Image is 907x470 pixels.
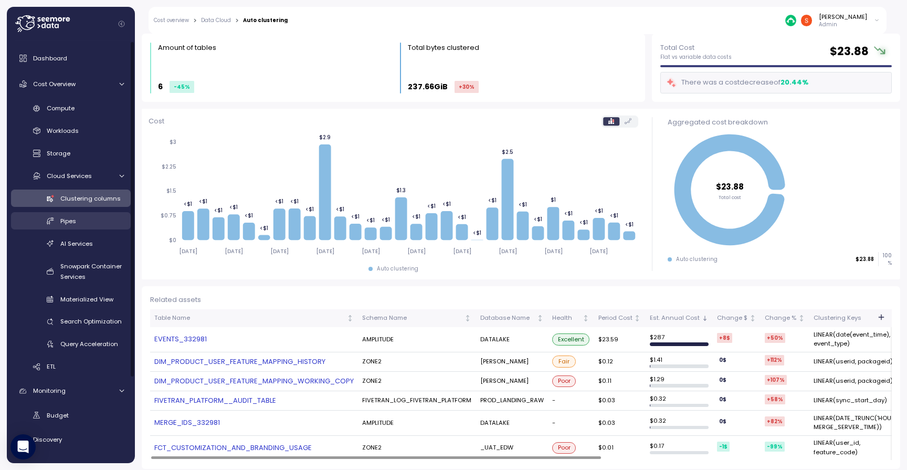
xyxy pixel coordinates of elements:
a: Monitoring [11,381,131,402]
tspan: $0.75 [161,212,176,219]
div: Auto clustering [377,265,418,273]
div: 0 $ [717,375,729,385]
p: 237.66GiB [408,81,448,93]
span: Compute [47,104,75,112]
td: - [548,411,594,436]
tspan: <$1 [519,201,528,208]
img: ACg8ocJH22y-DpvAF6cddRsL0Z3wsv7dltIYulw3az9H2rwQOLimzQ=s96-c [801,15,812,26]
span: Workloads [47,127,79,135]
div: Auto clustering [243,18,288,23]
span: Pipes [60,217,76,225]
div: +58 % [765,394,785,404]
td: $23.59 [594,327,646,352]
div: Sorted descending [701,315,709,322]
div: -99 % [765,442,785,452]
p: 6 [158,81,163,93]
tspan: <$1 [565,210,573,217]
div: -45 % [170,81,194,93]
div: Database Name [480,314,535,323]
tspan: $2.5 [502,148,514,155]
td: $ 0.32 [646,411,713,436]
td: ZONE2 [358,372,476,391]
tspan: <$1 [229,204,238,211]
div: Table Name [154,314,345,323]
a: FIVETRAN_PLATFORM__AUDIT_TABLE [154,395,354,406]
tspan: $3 [170,139,176,145]
a: FCT_CUSTOMIZATION_AND_BRANDING_USAGE [154,443,354,453]
td: [PERSON_NAME] [476,352,548,372]
div: +50 % [765,333,785,343]
div: > [193,17,197,24]
span: Discovery [33,435,62,444]
td: $ 1.29 [646,372,713,391]
td: DATALAKE [476,327,548,352]
a: Workloads [11,122,131,140]
tspan: <$1 [351,213,360,220]
tspan: $2.25 [162,163,176,170]
td: $ 1.41 [646,352,713,372]
td: LINEAR(user_id, feature_code) [809,436,901,461]
td: LINEAR(sync_start_day) [809,391,901,411]
img: 687cba7b7af778e9efcde14e.PNG [785,15,796,26]
span: AI Services [60,239,93,248]
div: Not sorted [634,315,641,322]
a: Data Cloud [201,18,231,23]
td: $0.01 [594,436,646,461]
a: Discovery [11,429,131,450]
a: Storage [11,145,131,162]
a: EVENTS_332981 [154,334,354,344]
a: Cost Overview [11,74,131,95]
td: $ 0.17 [646,436,713,461]
span: Dashboard [33,54,67,62]
div: Change % [765,314,796,323]
th: Database NameNot sorted [476,309,548,327]
a: Snowpark Container Services [11,257,131,285]
tspan: [DATE] [499,248,517,255]
a: DIM_PRODUCT_USER_FEATURE_MAPPING_HISTORY [154,357,354,367]
div: Amount of tables [158,43,216,53]
tspan: <$1 [214,207,223,214]
tspan: [DATE] [590,248,608,255]
tspan: <$1 [184,201,192,207]
span: Cloud Services [47,172,92,180]
div: 0 $ [717,416,729,426]
td: ZONE2 [358,352,476,372]
td: $0.03 [594,411,646,436]
a: ETL [11,358,131,375]
th: Period CostNot sorted [594,309,646,327]
tspan: <$1 [199,198,207,205]
th: HealthNot sorted [548,309,594,327]
tspan: <$1 [580,219,588,226]
tspan: [DATE] [544,248,563,255]
tspan: [DATE] [270,248,289,255]
td: - [548,391,594,411]
a: Budget [11,406,131,424]
span: Budget [47,411,69,420]
tspan: $1.3 [397,187,406,194]
div: > [235,17,239,24]
p: 100 % [879,252,891,266]
a: Search Optimization [11,313,131,330]
a: Dashboard [11,48,131,69]
div: Not sorted [798,315,805,322]
tspan: <$1 [382,216,390,223]
tspan: <$1 [413,213,421,220]
tspan: <$1 [428,203,436,210]
th: Table NameNot sorted [150,309,358,327]
div: There was a cost decrease of [666,77,808,89]
td: $ 0.32 [646,391,713,411]
td: $0.03 [594,391,646,411]
div: Not sorted [346,315,354,322]
td: _UAT_EDW [476,436,548,461]
tspan: [DATE] [453,248,471,255]
tspan: <$1 [305,205,314,212]
div: Health [552,314,581,323]
div: Not sorted [536,315,544,322]
tspan: <$1 [275,198,283,205]
td: LINEAR(DATE_TRUNC('HOUR', MERGE_SERVER_TIME)) [809,411,901,436]
th: Schema NameNot sorted [358,309,476,327]
a: DIM_PRODUCT_USER_FEATURE_MAPPING_WORKING_COPY [154,376,354,387]
a: AI Services [11,235,131,252]
td: AMPLITUDE [358,327,476,352]
tspan: <$1 [595,207,604,214]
